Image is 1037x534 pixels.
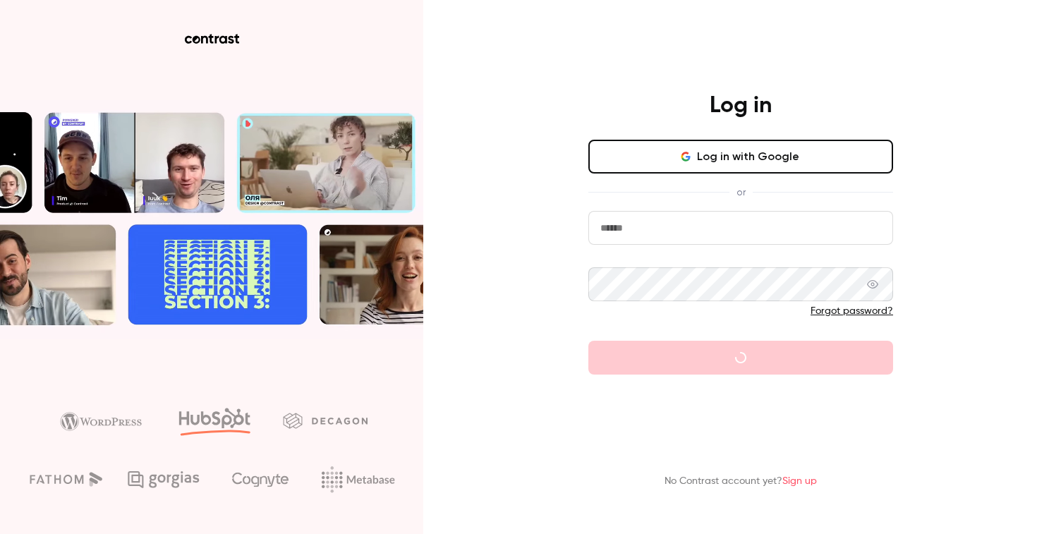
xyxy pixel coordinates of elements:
a: Forgot password? [811,306,893,316]
span: or [729,185,753,200]
img: decagon [283,413,368,428]
button: Log in with Google [588,140,893,174]
h4: Log in [710,92,772,120]
p: No Contrast account yet? [665,474,817,489]
a: Sign up [782,476,817,486]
